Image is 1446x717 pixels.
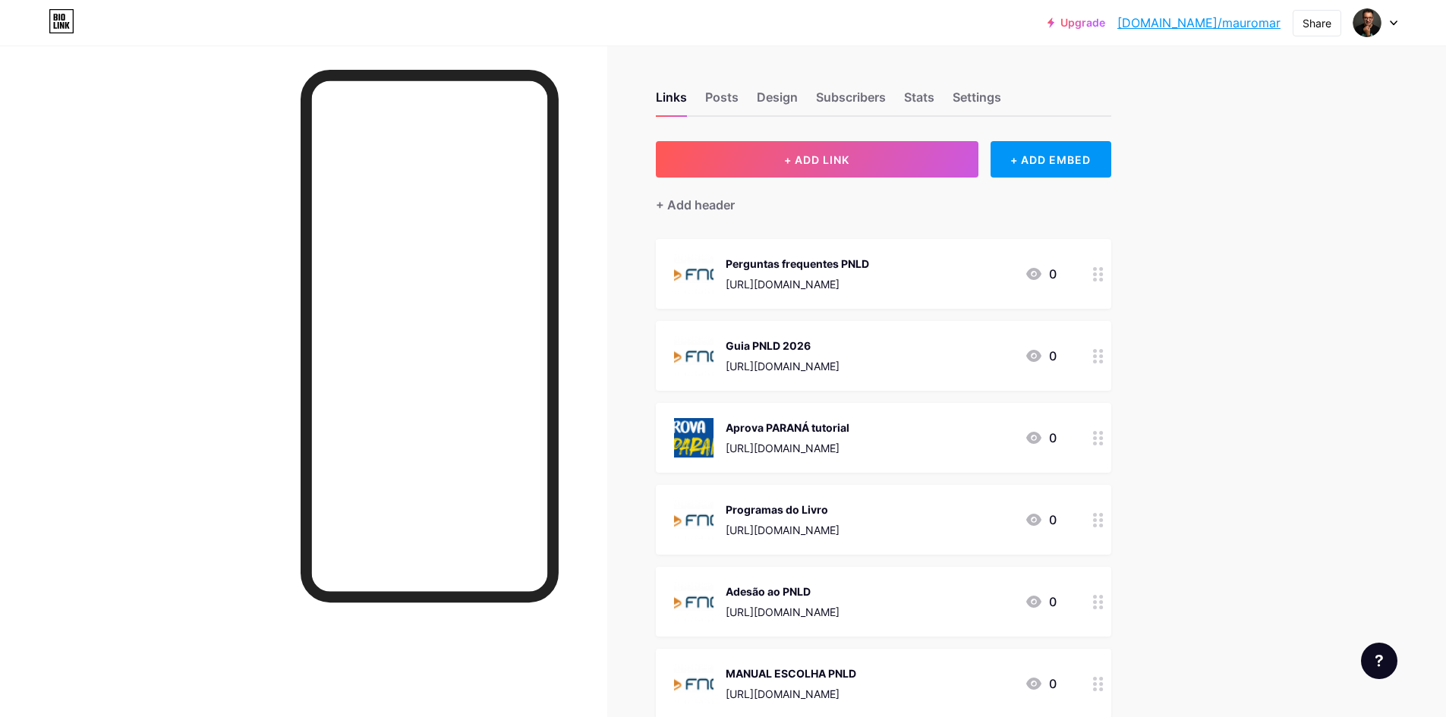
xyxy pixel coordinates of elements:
div: 0 [1025,675,1057,693]
div: Perguntas frequentes PNLD [726,256,869,272]
div: Adesão ao PNLD [726,583,840,599]
div: Stats [904,88,934,115]
div: 0 [1025,429,1057,447]
div: + ADD EMBED [991,141,1111,178]
div: [URL][DOMAIN_NAME] [726,440,849,456]
button: + ADD LINK [656,141,978,178]
div: 0 [1025,265,1057,283]
a: [DOMAIN_NAME]/mauromar [1117,14,1281,32]
div: [URL][DOMAIN_NAME] [726,522,840,538]
div: Share [1303,15,1331,31]
img: Programas do Livro [674,500,714,539]
div: Settings [953,88,1001,115]
div: [URL][DOMAIN_NAME] [726,276,869,292]
div: MANUAL ESCOLHA PNLD [726,665,856,681]
img: MANUAL ESCOLHA PNLD [674,664,714,703]
div: Posts [705,88,739,115]
img: Aprova PARANÁ tutorial [674,418,714,458]
div: Links [656,88,687,115]
div: + Add header [656,196,735,214]
span: + ADD LINK [784,153,849,166]
div: [URL][DOMAIN_NAME] [726,686,856,702]
div: [URL][DOMAIN_NAME] [726,604,840,620]
a: Upgrade [1047,17,1105,29]
img: Adesão ao PNLD [674,582,714,621]
div: [URL][DOMAIN_NAME] [726,358,840,374]
div: Guia PNLD 2026 [726,338,840,354]
div: Subscribers [816,88,886,115]
div: 0 [1025,593,1057,611]
div: Design [757,88,798,115]
img: MAURO MARTINS CARDOSO [1353,8,1381,37]
img: Perguntas frequentes PNLD [674,254,714,294]
img: Guia PNLD 2026 [674,336,714,376]
div: 0 [1025,511,1057,529]
div: Programas do Livro [726,502,840,517]
div: Aprova PARANÁ tutorial [726,420,849,436]
div: 0 [1025,347,1057,365]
